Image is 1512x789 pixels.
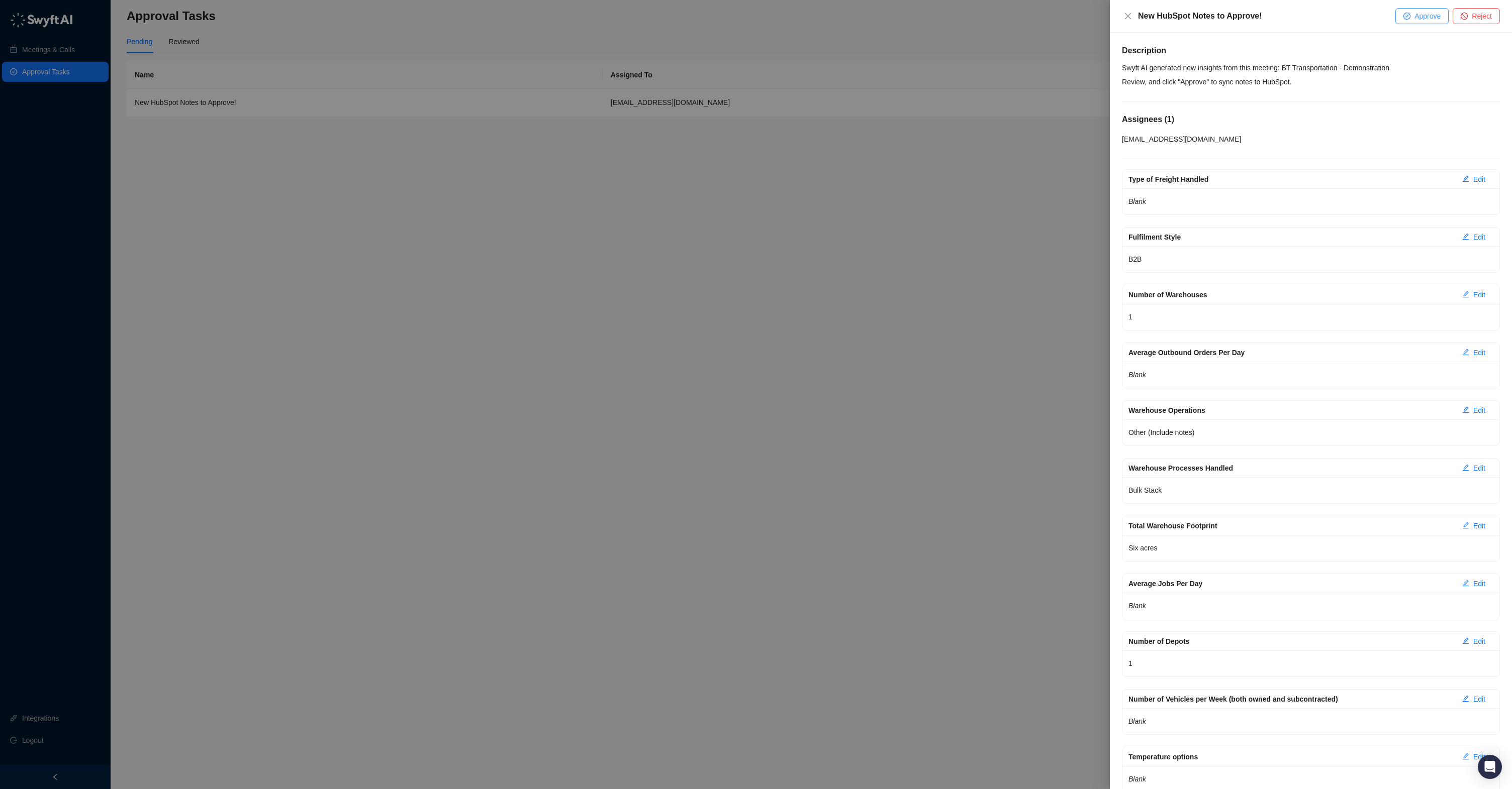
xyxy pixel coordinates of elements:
[1461,13,1468,20] span: stop
[1462,522,1469,529] span: edit
[1462,580,1469,587] span: edit
[1462,695,1469,702] span: edit
[1473,636,1485,647] span: Edit
[1124,12,1132,20] span: close
[1128,405,1454,416] div: Warehouse Operations
[1128,541,1493,555] p: Six acres
[1462,753,1469,760] span: edit
[1473,289,1485,300] span: Edit
[1128,197,1146,205] em: Blank
[1453,8,1500,24] button: Reject
[1462,464,1469,471] span: edit
[1128,775,1146,783] em: Blank
[1454,171,1493,187] button: Edit
[1128,694,1454,705] div: Number of Vehicles per Week (both owned and subcontracted)
[1473,751,1485,762] span: Edit
[1473,578,1485,589] span: Edit
[1454,576,1493,592] button: Edit
[1128,520,1454,531] div: Total Warehouse Footprint
[1128,602,1146,610] em: Blank
[1454,749,1493,765] button: Edit
[1128,717,1146,725] em: Blank
[1128,232,1454,243] div: Fulfilment Style
[1122,114,1500,126] h5: Assignees ( 1 )
[1403,13,1410,20] span: check-circle
[1473,232,1485,243] span: Edit
[1128,425,1493,439] p: Other (Include notes)
[1122,61,1500,75] p: Swyft AI generated new insights from this meeting: BT Transportation - Demonstration
[1478,755,1502,779] div: Open Intercom Messenger
[1122,10,1134,22] button: Close
[1462,637,1469,644] span: edit
[1462,233,1469,240] span: edit
[1128,252,1493,266] p: B2B
[1473,347,1485,358] span: Edit
[1462,349,1469,356] span: edit
[1414,11,1441,22] span: Approve
[1472,11,1492,22] span: Reject
[1128,751,1454,762] div: Temperature options
[1128,656,1493,670] p: 1
[1462,291,1469,298] span: edit
[1473,174,1485,185] span: Edit
[1128,289,1454,300] div: Number of Warehouses
[1473,463,1485,474] span: Edit
[1462,406,1469,413] span: edit
[1128,483,1493,497] p: Bulk Stack
[1473,405,1485,416] span: Edit
[1122,75,1500,89] p: Review, and click "Approve" to sync notes to HubSpot.
[1454,229,1493,245] button: Edit
[1128,310,1493,324] p: 1
[1128,371,1146,379] em: Blank
[1473,520,1485,531] span: Edit
[1128,578,1454,589] div: Average Jobs Per Day
[1128,347,1454,358] div: Average Outbound Orders Per Day
[1454,287,1493,303] button: Edit
[1454,345,1493,361] button: Edit
[1454,518,1493,534] button: Edit
[1128,463,1454,474] div: Warehouse Processes Handled
[1122,45,1500,57] h5: Description
[1454,633,1493,649] button: Edit
[1122,135,1241,143] span: [EMAIL_ADDRESS][DOMAIN_NAME]
[1454,460,1493,476] button: Edit
[1128,174,1454,185] div: Type of Freight Handled
[1454,691,1493,707] button: Edit
[1128,636,1454,647] div: Number of Depots
[1138,10,1395,22] div: New HubSpot Notes to Approve!
[1454,402,1493,418] button: Edit
[1462,175,1469,182] span: edit
[1395,8,1449,24] button: Approve
[1473,694,1485,705] span: Edit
